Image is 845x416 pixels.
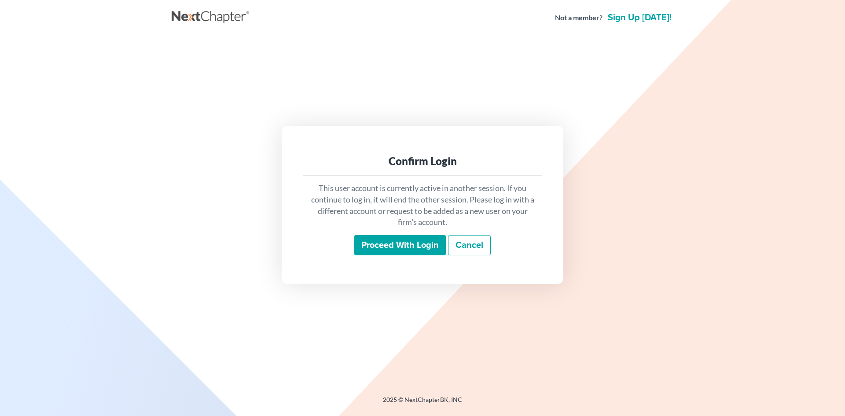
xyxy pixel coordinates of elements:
a: Sign up [DATE]! [606,13,673,22]
p: This user account is currently active in another session. If you continue to log in, it will end ... [310,183,535,228]
input: Proceed with login [354,235,446,255]
div: Confirm Login [310,154,535,168]
strong: Not a member? [555,13,603,23]
div: 2025 © NextChapterBK, INC [172,395,673,411]
a: Cancel [448,235,491,255]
